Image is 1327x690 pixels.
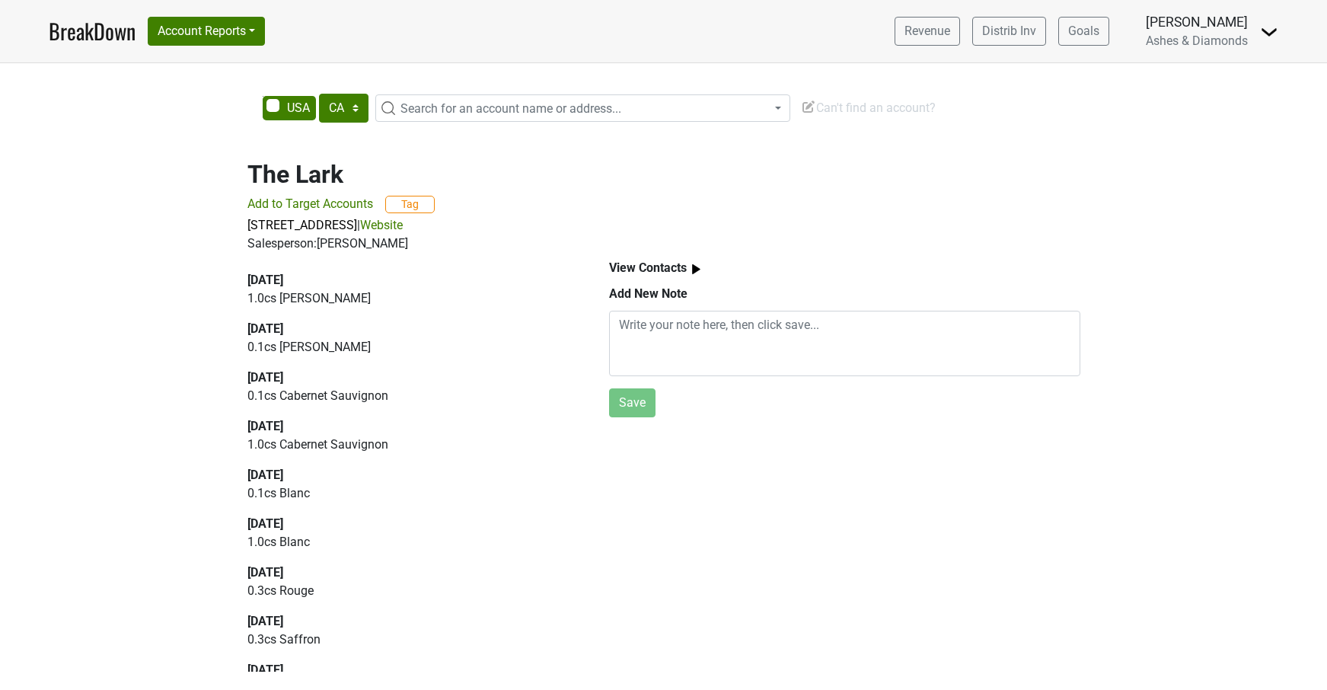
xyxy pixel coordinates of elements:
[247,612,574,631] div: [DATE]
[801,101,936,115] span: Can't find an account?
[687,260,706,279] img: arrow_right.svg
[49,15,136,47] a: BreakDown
[247,564,574,582] div: [DATE]
[609,286,687,301] b: Add New Note
[247,661,574,679] div: [DATE]
[385,196,435,213] button: Tag
[247,417,574,436] div: [DATE]
[1058,17,1109,46] a: Goals
[247,387,574,405] p: 0.1 cs Cabernet Sauvignon
[247,533,574,551] p: 1.0 cs Blanc
[247,436,574,454] p: 1.0 cs Cabernet Sauvignon
[247,196,373,211] span: Add to Target Accounts
[360,218,403,232] a: Website
[247,271,574,289] div: [DATE]
[972,17,1046,46] a: Distrib Inv
[1260,23,1278,41] img: Dropdown Menu
[247,218,357,232] a: [STREET_ADDRESS]
[400,101,621,116] span: Search for an account name or address...
[609,388,656,417] button: Save
[247,369,574,387] div: [DATE]
[247,484,574,503] p: 0.1 cs Blanc
[247,582,574,600] p: 0.3 cs Rouge
[247,320,574,338] div: [DATE]
[247,160,1080,189] h2: The Lark
[247,631,574,649] p: 0.3 cs Saffron
[801,99,816,114] img: Edit
[148,17,265,46] button: Account Reports
[247,235,1080,253] div: Salesperson: [PERSON_NAME]
[247,289,574,308] p: 1.0 cs [PERSON_NAME]
[247,515,574,533] div: [DATE]
[609,260,687,275] b: View Contacts
[1146,34,1248,48] span: Ashes & Diamonds
[1146,12,1248,32] div: [PERSON_NAME]
[247,216,1080,235] p: |
[247,338,574,356] p: 0.1 cs [PERSON_NAME]
[895,17,960,46] a: Revenue
[247,466,574,484] div: [DATE]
